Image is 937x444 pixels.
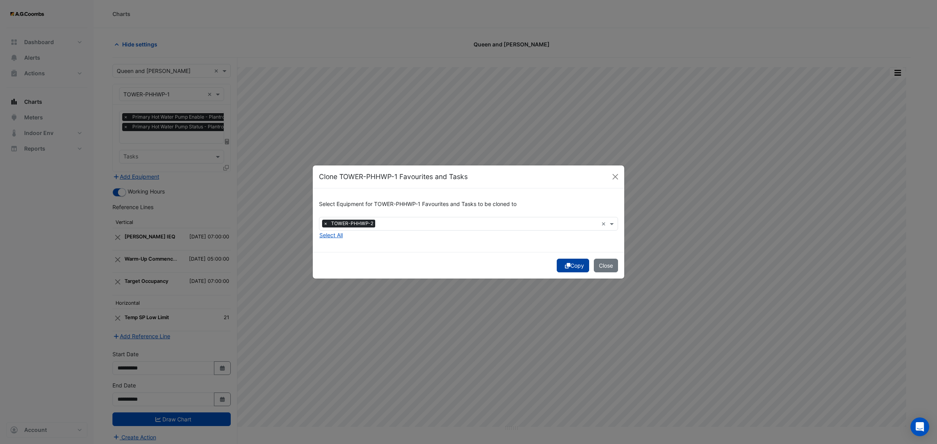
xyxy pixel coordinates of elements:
button: Close [609,171,621,183]
span: × [322,220,329,227]
span: Clear [601,220,608,228]
button: Select All [319,231,343,240]
button: Copy [557,259,589,272]
h6: Select Equipment for TOWER-PHHWP-1 Favourites and Tasks to be cloned to [319,201,618,208]
span: TOWER-PHHWP-2 [329,220,375,227]
div: Open Intercom Messenger [910,417,929,436]
button: Close [594,259,618,272]
h5: Clone TOWER-PHHWP-1 Favourites and Tasks [319,172,468,182]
